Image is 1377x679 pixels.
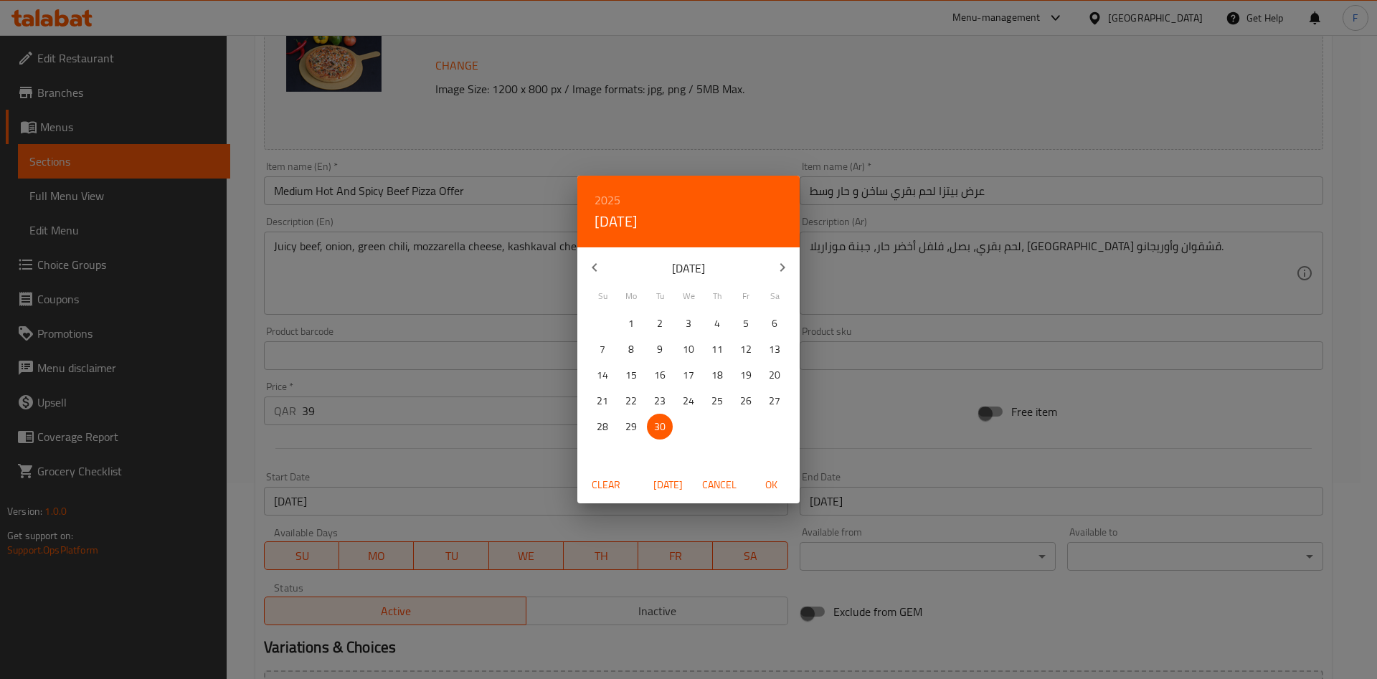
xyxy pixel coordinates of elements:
[595,190,620,210] button: 2025
[676,388,701,414] button: 24
[625,366,637,384] p: 15
[647,336,673,362] button: 9
[628,341,634,359] p: 8
[676,362,701,388] button: 17
[696,472,742,498] button: Cancel
[754,476,788,494] span: OK
[733,310,759,336] button: 5
[590,414,615,440] button: 28
[769,366,780,384] p: 20
[676,336,701,362] button: 10
[618,388,644,414] button: 22
[762,290,787,303] span: Sa
[711,392,723,410] p: 25
[772,315,777,333] p: 6
[618,336,644,362] button: 8
[733,388,759,414] button: 26
[683,341,694,359] p: 10
[625,392,637,410] p: 22
[618,362,644,388] button: 15
[647,414,673,440] button: 30
[583,472,629,498] button: Clear
[740,341,752,359] p: 12
[704,290,730,303] span: Th
[595,210,638,233] button: [DATE]
[590,290,615,303] span: Su
[628,315,634,333] p: 1
[683,366,694,384] p: 17
[762,310,787,336] button: 6
[597,366,608,384] p: 14
[740,392,752,410] p: 26
[647,388,673,414] button: 23
[686,315,691,333] p: 3
[647,310,673,336] button: 2
[647,362,673,388] button: 16
[740,366,752,384] p: 19
[657,315,663,333] p: 2
[654,418,666,436] p: 30
[733,336,759,362] button: 12
[683,392,694,410] p: 24
[589,476,623,494] span: Clear
[645,472,691,498] button: [DATE]
[702,476,737,494] span: Cancel
[618,414,644,440] button: 29
[618,310,644,336] button: 1
[618,290,644,303] span: Mo
[600,341,605,359] p: 7
[762,336,787,362] button: 13
[704,362,730,388] button: 18
[762,388,787,414] button: 27
[597,418,608,436] p: 28
[748,472,794,498] button: OK
[711,341,723,359] p: 11
[625,418,637,436] p: 29
[762,362,787,388] button: 20
[769,392,780,410] p: 27
[711,366,723,384] p: 18
[743,315,749,333] p: 5
[733,362,759,388] button: 19
[657,341,663,359] p: 9
[714,315,720,333] p: 4
[676,290,701,303] span: We
[590,336,615,362] button: 7
[704,310,730,336] button: 4
[676,310,701,336] button: 3
[704,388,730,414] button: 25
[650,476,685,494] span: [DATE]
[647,290,673,303] span: Tu
[769,341,780,359] p: 13
[654,366,666,384] p: 16
[597,392,608,410] p: 21
[654,392,666,410] p: 23
[733,290,759,303] span: Fr
[704,336,730,362] button: 11
[612,260,765,277] p: [DATE]
[590,388,615,414] button: 21
[590,362,615,388] button: 14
